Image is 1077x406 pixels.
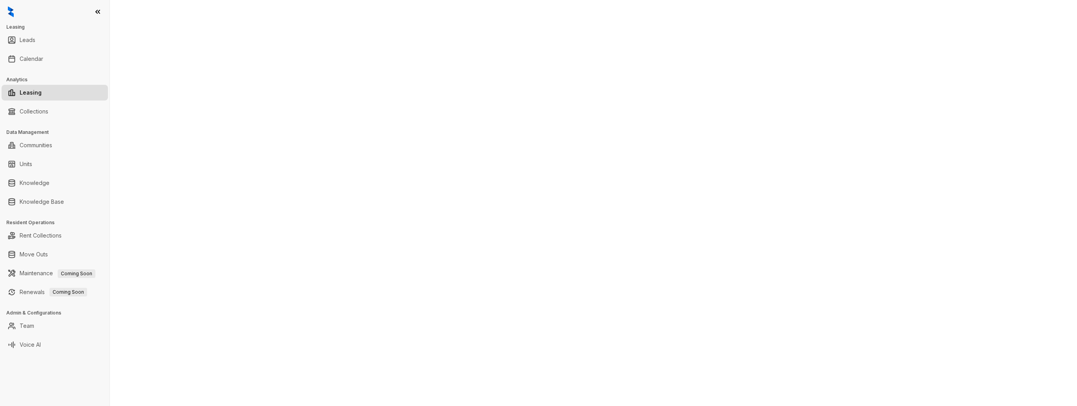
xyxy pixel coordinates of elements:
a: Leasing [20,85,42,101]
h3: Data Management [6,129,110,136]
a: Collections [20,104,48,119]
a: Rent Collections [20,228,62,243]
a: Calendar [20,51,43,67]
li: Move Outs [2,247,108,262]
li: Leads [2,32,108,48]
li: Rent Collections [2,228,108,243]
a: Knowledge Base [20,194,64,210]
a: RenewalsComing Soon [20,284,87,300]
a: Voice AI [20,337,41,353]
h3: Leasing [6,24,110,31]
h3: Resident Operations [6,219,110,226]
li: Communities [2,137,108,153]
img: logo [8,6,14,17]
a: Move Outs [20,247,48,262]
h3: Analytics [6,76,110,83]
a: Knowledge [20,175,49,191]
a: Team [20,318,34,334]
span: Coming Soon [49,288,87,296]
li: Maintenance [2,265,108,281]
a: Units [20,156,32,172]
a: Leads [20,32,35,48]
span: Coming Soon [58,269,95,278]
li: Voice AI [2,337,108,353]
li: Calendar [2,51,108,67]
a: Communities [20,137,52,153]
li: Knowledge Base [2,194,108,210]
h3: Admin & Configurations [6,309,110,316]
li: Knowledge [2,175,108,191]
li: Team [2,318,108,334]
li: Units [2,156,108,172]
li: Leasing [2,85,108,101]
li: Collections [2,104,108,119]
li: Renewals [2,284,108,300]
